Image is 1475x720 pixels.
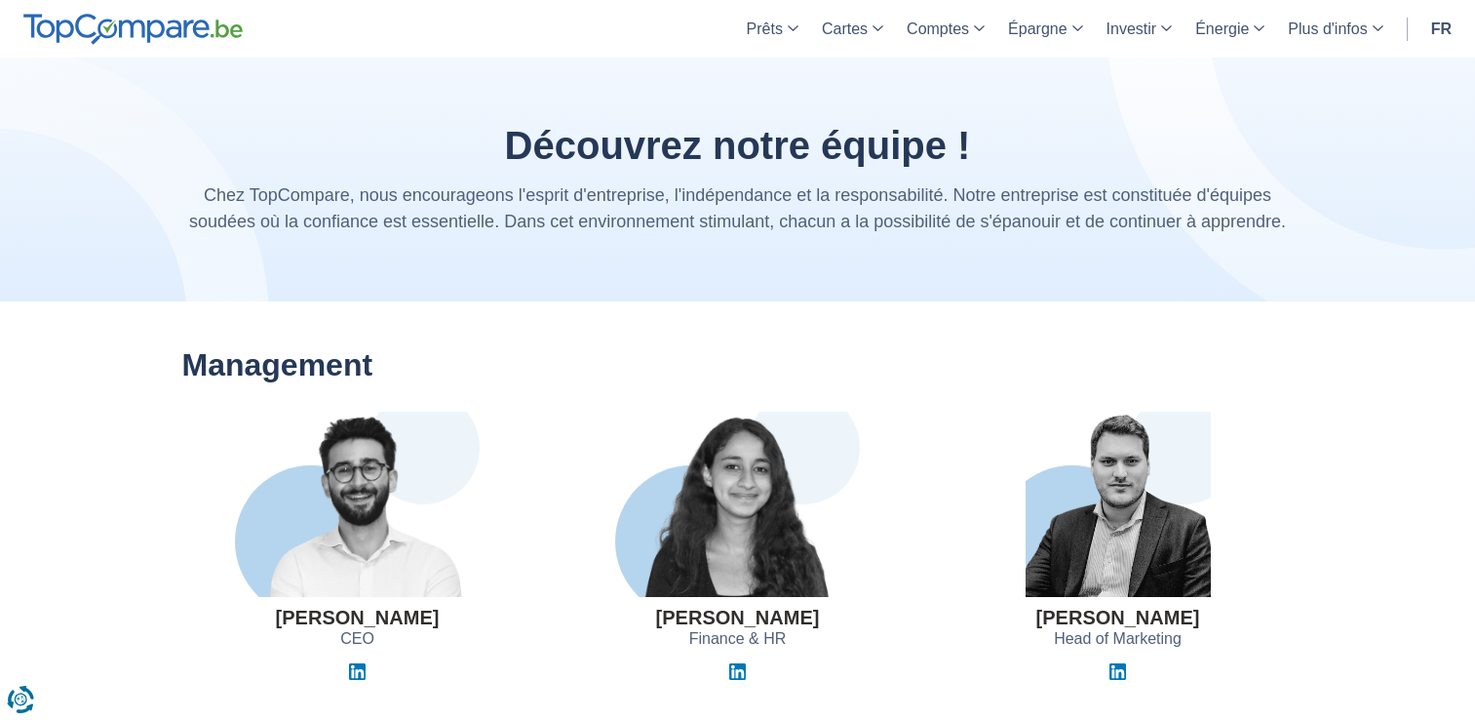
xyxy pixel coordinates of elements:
h1: Découvrez notre équipe ! [182,124,1294,167]
h3: [PERSON_NAME] [656,607,820,628]
img: Linkedin Jihane El Khyari [729,663,746,680]
img: Elvedin Vejzovic [232,412,482,597]
h2: Management [182,348,1294,382]
img: TopCompare [23,14,243,45]
img: Linkedin Elvedin Vejzovic [349,663,366,680]
span: CEO [340,628,374,651]
img: Guillaume Georges [1026,412,1211,597]
p: Chez TopCompare, nous encourageons l'esprit d'entreprise, l'indépendance et la responsabilité. No... [182,182,1294,235]
h3: [PERSON_NAME] [276,607,440,628]
h3: [PERSON_NAME] [1036,607,1200,628]
span: Finance & HR [689,628,787,651]
img: Linkedin Guillaume Georges [1109,663,1126,680]
span: Head of Marketing [1054,628,1182,651]
img: Jihane El Khyari [614,412,861,597]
